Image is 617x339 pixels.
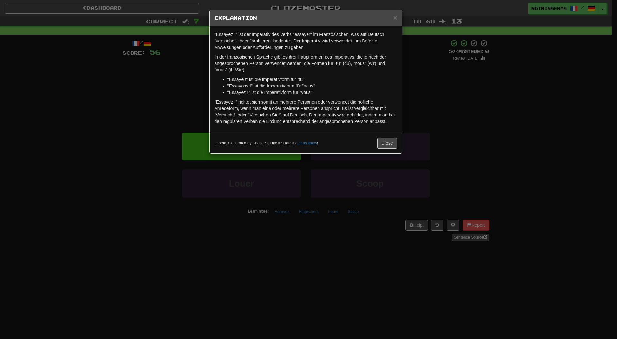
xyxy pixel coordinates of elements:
li: "Essayons !" ist die Imperativform für "nous". [227,83,397,89]
p: "Essayez !" richtet sich somit an mehrere Personen oder verwendet die höfliche Anredeform, wenn m... [215,99,397,124]
h5: Explanation [215,15,397,21]
a: Let us know [297,141,317,145]
p: "Essayez !" ist der Imperativ des Verbs "essayer" im Französischen, was auf Deutsch "versuchen" o... [215,31,397,50]
button: Close [393,14,397,21]
li: "Essaye !" ist die Imperativform für "tu". [227,76,397,83]
li: "Essayez !" ist die Imperativform für "vous". [227,89,397,96]
span: × [393,14,397,21]
small: In beta. Generated by ChatGPT. Like it? Hate it? ! [215,141,318,146]
button: Close [377,138,397,149]
p: In der französischen Sprache gibt es drei Hauptformen des Imperativs, die je nach der angesproche... [215,54,397,73]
